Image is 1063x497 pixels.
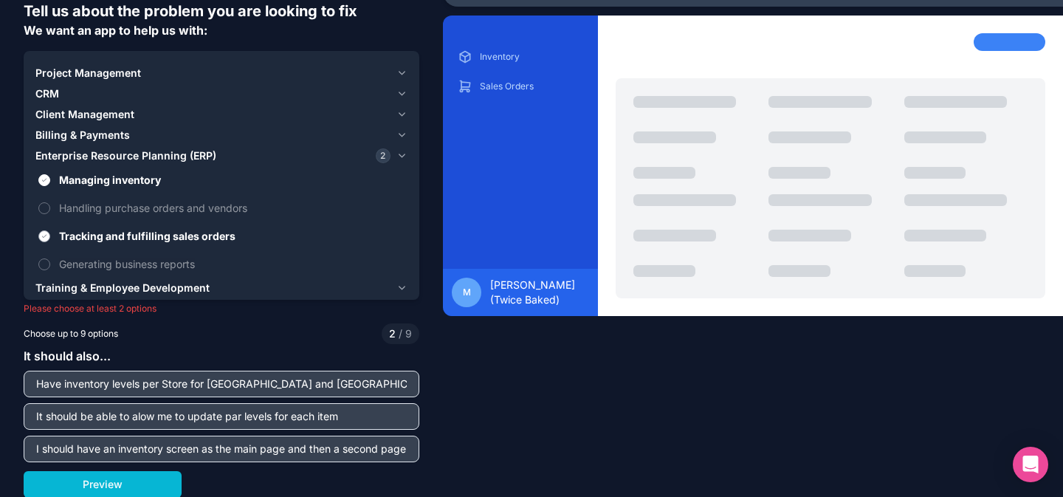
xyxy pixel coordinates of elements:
span: It should also... [24,349,111,363]
span: Client Management [35,107,134,122]
span: Project Management [35,66,141,80]
p: Inventory [480,51,583,63]
span: Choose up to 9 options [24,327,118,340]
span: Tracking and fulfilling sales orders [59,228,405,244]
span: Handling purchase orders and vendors [59,200,405,216]
button: CRM [35,83,407,104]
button: Project Management [35,63,407,83]
button: Billing & Payments [35,125,407,145]
span: [PERSON_NAME] (Twice Baked) [490,278,589,307]
span: Billing & Payments [35,128,130,143]
button: Client Management [35,104,407,125]
button: Tracking and fulfilling sales orders [38,230,50,242]
div: Open Intercom Messenger [1013,447,1048,482]
button: Handling purchase orders and vendors [38,202,50,214]
span: We want an app to help us with: [24,23,207,38]
span: Managing inventory [59,172,405,188]
span: Generating business reports [59,256,405,272]
button: Training & Employee Development [35,278,407,298]
span: / [399,327,402,340]
p: Sales Orders [480,80,583,92]
span: Training & Employee Development [35,281,210,295]
span: Enterprise Resource Planning (ERP) [35,148,216,163]
span: 2 [389,326,396,341]
div: Enterprise Resource Planning (ERP)2 [35,166,407,278]
h6: Tell us about the problem you are looking to fix [24,1,419,21]
button: Generating business reports [38,258,50,270]
span: 2 [376,148,391,163]
button: Enterprise Resource Planning (ERP)2 [35,145,407,166]
div: scrollable content [455,45,586,257]
span: M [463,287,471,298]
p: Please choose at least 2 options [24,303,419,315]
span: 9 [396,326,412,341]
button: Managing inventory [38,174,50,186]
span: CRM [35,86,59,101]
